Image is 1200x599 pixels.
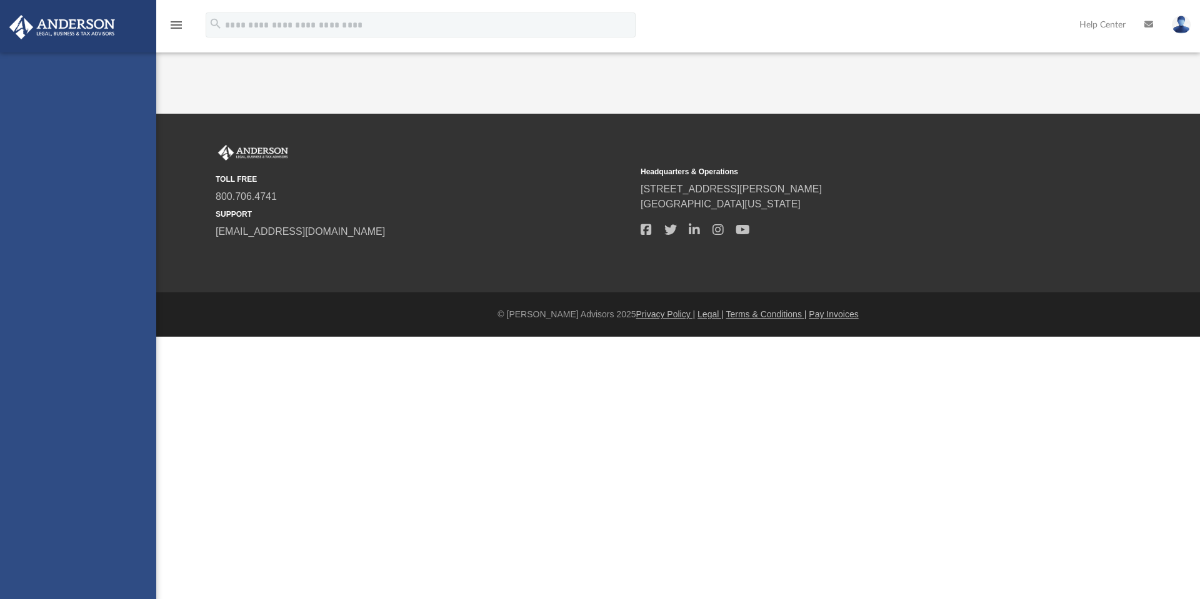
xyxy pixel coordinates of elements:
a: Legal | [697,309,724,319]
a: Terms & Conditions | [726,309,807,319]
small: Headquarters & Operations [641,166,1057,177]
small: SUPPORT [216,209,632,220]
a: Pay Invoices [809,309,858,319]
a: menu [169,24,184,32]
a: [GEOGRAPHIC_DATA][US_STATE] [641,199,801,209]
a: 800.706.4741 [216,191,277,202]
div: © [PERSON_NAME] Advisors 2025 [156,308,1200,321]
a: Privacy Policy | [636,309,696,319]
img: User Pic [1172,16,1191,34]
a: [EMAIL_ADDRESS][DOMAIN_NAME] [216,226,385,237]
small: TOLL FREE [216,174,632,185]
i: search [209,17,222,31]
img: Anderson Advisors Platinum Portal [6,15,119,39]
a: [STREET_ADDRESS][PERSON_NAME] [641,184,822,194]
i: menu [169,17,184,32]
img: Anderson Advisors Platinum Portal [216,145,291,161]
